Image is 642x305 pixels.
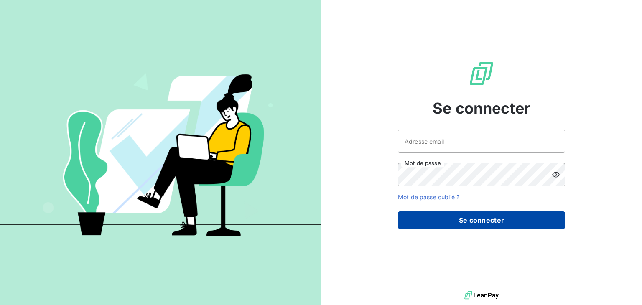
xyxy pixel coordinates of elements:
button: Se connecter [398,211,565,229]
img: logo [464,289,499,302]
span: Se connecter [433,97,530,119]
a: Mot de passe oublié ? [398,193,459,201]
input: placeholder [398,130,565,153]
img: Logo LeanPay [468,60,495,87]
